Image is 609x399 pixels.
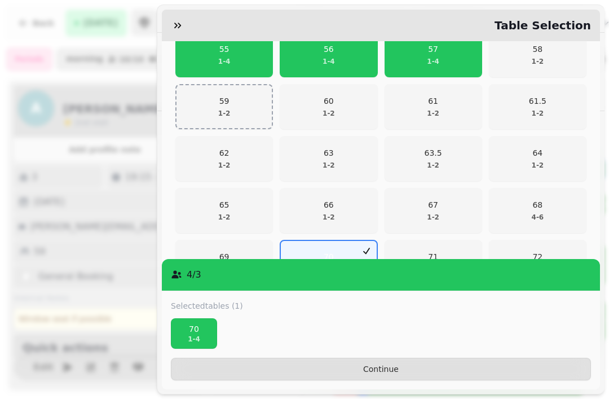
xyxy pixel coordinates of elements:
p: 70 [176,323,212,335]
button: 651-2 [175,188,273,233]
button: 701-4 [280,240,377,285]
p: 1 - 2 [218,161,231,170]
span: Continue [180,365,581,373]
button: 641-2 [489,136,586,181]
p: 72 [532,251,544,262]
p: 1 - 2 [532,161,544,170]
p: 62 [218,147,231,159]
button: 61.51-2 [489,84,586,129]
label: Selected tables (1) [171,300,243,312]
p: 1 - 2 [323,161,335,170]
button: 684-6 [489,188,586,233]
button: 63.51-2 [385,136,482,181]
button: 611-2 [385,84,482,129]
button: 671-2 [385,188,482,233]
button: Continue [171,358,591,380]
p: 1 - 2 [529,109,546,118]
button: 591-2 [175,84,273,129]
p: 1 - 2 [425,161,442,170]
p: 63.5 [425,147,442,159]
button: 721-2 [489,240,586,285]
p: 66 [323,199,335,211]
p: 4 - 6 [532,213,544,222]
p: 1 - 2 [323,109,335,118]
p: 69 [218,251,231,262]
p: 61 [427,95,439,107]
p: 1 - 2 [323,213,335,222]
p: 59 [218,95,231,107]
p: 67 [427,199,439,211]
p: 1 - 2 [218,213,231,222]
p: 71 [427,251,439,262]
p: 61.5 [529,95,546,107]
p: 1 - 2 [218,109,231,118]
p: 1 - 2 [427,213,439,222]
p: 64 [532,147,544,159]
button: 621-2 [175,136,273,181]
button: 691-4 [175,240,273,285]
p: 65 [218,199,231,211]
p: 68 [532,199,544,211]
button: 711-2 [385,240,482,285]
p: 70 [323,251,335,262]
p: 1 - 2 [427,109,439,118]
button: 631-2 [280,136,377,181]
button: 601-2 [280,84,377,129]
p: 1 - 4 [176,335,212,344]
button: 701-4 [171,318,217,349]
p: 60 [323,95,335,107]
p: 4 / 3 [187,268,201,282]
button: 661-2 [280,188,377,233]
p: 63 [323,147,335,159]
